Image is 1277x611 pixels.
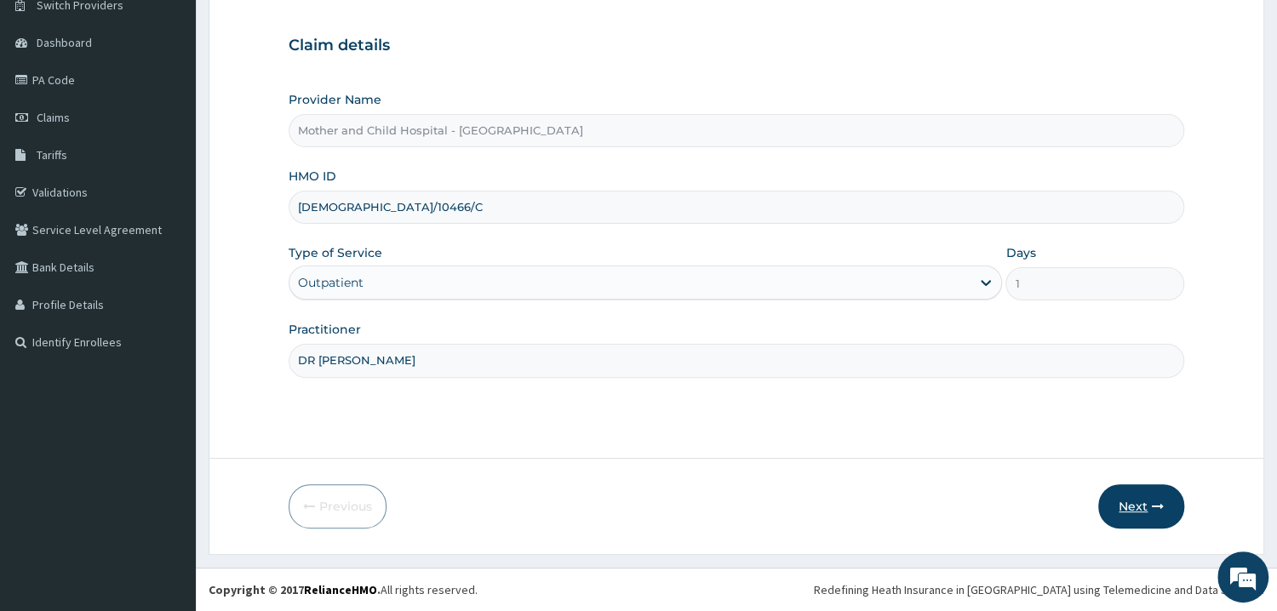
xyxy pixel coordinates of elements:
[298,274,364,291] div: Outpatient
[289,168,336,185] label: HMO ID
[9,420,324,479] textarea: Type your message and hit 'Enter'
[37,147,67,163] span: Tariffs
[279,9,320,49] div: Minimize live chat window
[196,568,1277,611] footer: All rights reserved.
[289,244,382,261] label: Type of Service
[289,91,381,108] label: Provider Name
[289,191,1184,224] input: Enter HMO ID
[814,581,1264,598] div: Redefining Heath Insurance in [GEOGRAPHIC_DATA] using Telemedicine and Data Science!
[289,37,1184,55] h3: Claim details
[89,95,286,117] div: Chat with us now
[209,582,381,597] strong: Copyright © 2017 .
[1098,484,1184,528] button: Next
[289,321,361,338] label: Practitioner
[1005,244,1035,261] label: Days
[99,191,235,363] span: We're online!
[289,484,387,528] button: Previous
[304,582,377,597] a: RelianceHMO
[37,110,70,125] span: Claims
[37,35,92,50] span: Dashboard
[289,344,1184,377] input: Enter Name
[31,85,69,128] img: d_794563401_company_1708531726252_794563401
